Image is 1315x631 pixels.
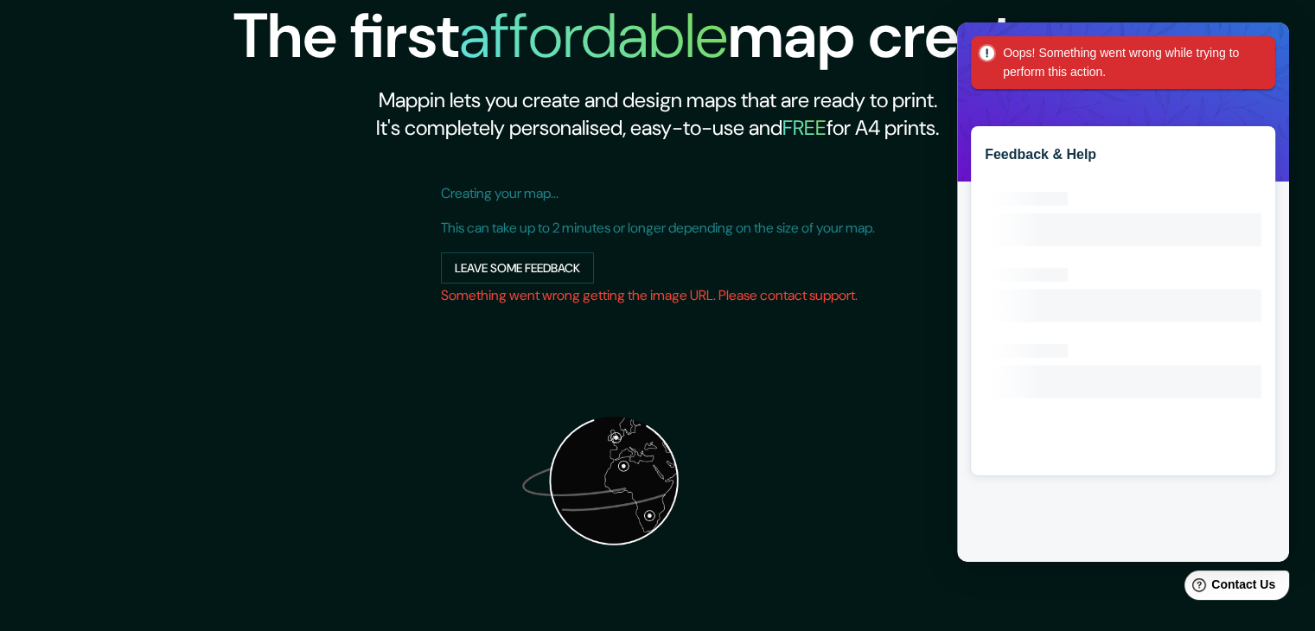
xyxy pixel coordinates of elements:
h2: Mappin lets you create and design maps that are ready to print. It's completely personalised, eas... [233,86,1082,142]
p: Creating your map... [441,183,875,204]
iframe: Help widget [957,22,1289,562]
h6: Something went wrong getting the image URL. Please contact support. [441,284,875,308]
h5: FREE [782,114,827,141]
iframe: Help widget launcher [1161,564,1296,612]
button: Leave some feedback [441,252,594,284]
p: This can take up to 2 minutes or longer depending on the size of your map. [441,218,875,239]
